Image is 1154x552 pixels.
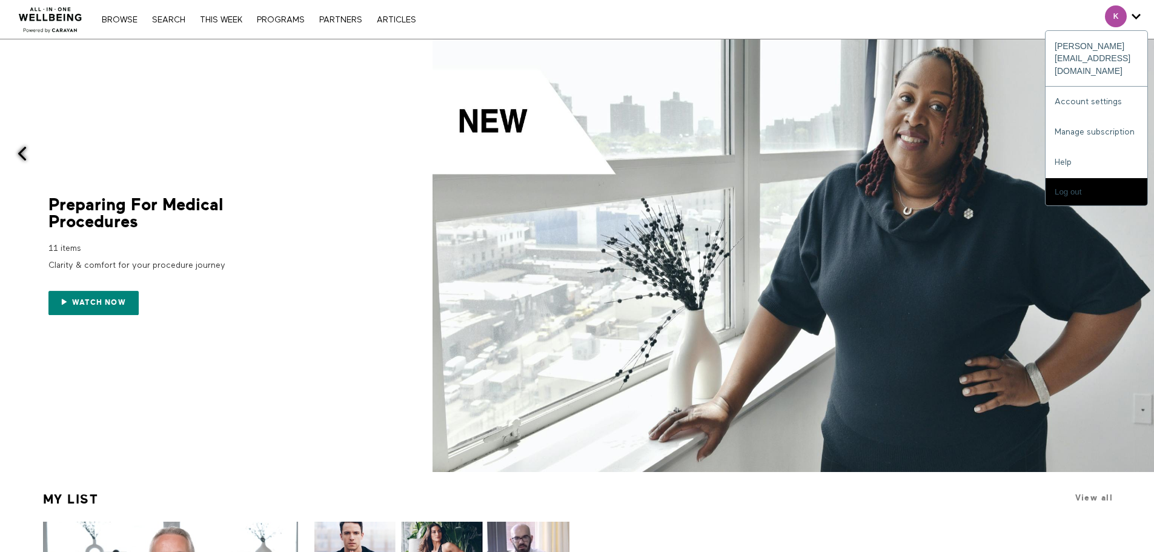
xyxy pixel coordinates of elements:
a: ARTICLES [371,16,422,24]
a: Browse [96,16,144,24]
nav: Primary [96,13,422,25]
a: Manage subscription [1046,117,1147,147]
input: Log out [1046,178,1147,205]
a: Help [1046,147,1147,178]
a: PARTNERS [313,16,368,24]
a: Account settings [1046,87,1147,117]
a: My list [43,487,99,512]
a: Search [146,16,191,24]
div: [PERSON_NAME][EMAIL_ADDRESS][DOMAIN_NAME] [1046,31,1147,87]
a: View all [1075,493,1113,502]
a: THIS WEEK [194,16,248,24]
a: PROGRAMS [251,16,311,24]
